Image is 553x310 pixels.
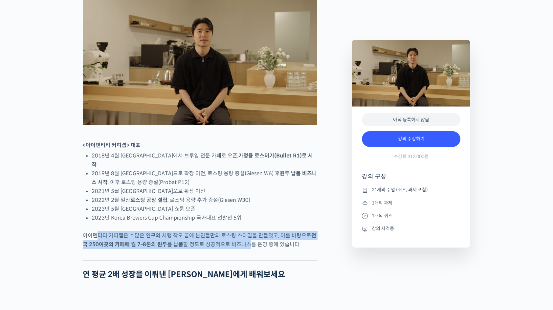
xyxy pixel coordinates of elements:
h4: 강의 구성 [362,173,460,186]
span: 대화 [60,219,68,224]
a: 대화 [43,208,85,225]
a: 설정 [85,208,126,225]
li: 2022년 2월 일산 , 로스팅 용량 추가 증설(Giesen W30) [92,196,317,204]
li: 강의 자격증 [362,225,460,233]
li: 1개의 퀴즈 [362,212,460,220]
li: 2023년 5월 [GEOGRAPHIC_DATA] 쇼룸 오픈 [92,204,317,213]
span: 설정 [101,218,109,224]
span: 수강료 312,000원 [394,154,429,160]
li: 2023년 Korea Brewers Cup Championship 국가대표 선발전 5위 [92,213,317,222]
li: 21개의 수업 (퀴즈, 과제 포함) [362,186,460,194]
p: 아이덴티티 커피랩은 수많은 연구와 시행 착오 끝에 본인들만의 로스팅 스타일을 만들었고, 이를 바탕으로 할 정도로 성공적으로 비즈니스를 운영 중에 있습니다. [83,231,317,249]
a: 강의 수강하기 [362,131,460,147]
h2: 연 평균 2배 성장을 이뤄낸 [PERSON_NAME]에게 배워보세요 [83,270,317,279]
li: 2019년 8월 [GEOGRAPHIC_DATA]으로 확장 이전, 로스팅 용량 증설(Giesen W6) 후 , 이후 로스팅 용량 증설(Probat P12) [92,169,317,187]
strong: 로스팅 공장 설립 [130,197,167,203]
strong: <아이덴티티 커피랩> 대표 [83,142,141,149]
li: 1개의 과제 [362,199,460,207]
a: 홈 [2,208,43,225]
div: 아직 등록하지 않음 [362,113,460,127]
li: 2018년 4월 [GEOGRAPHIC_DATA]에서 브루잉 전문 카페로 오픈, [92,151,317,169]
span: 홈 [21,218,25,224]
li: 2021년 5월 [GEOGRAPHIC_DATA]으로 확장 이전 [92,187,317,196]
